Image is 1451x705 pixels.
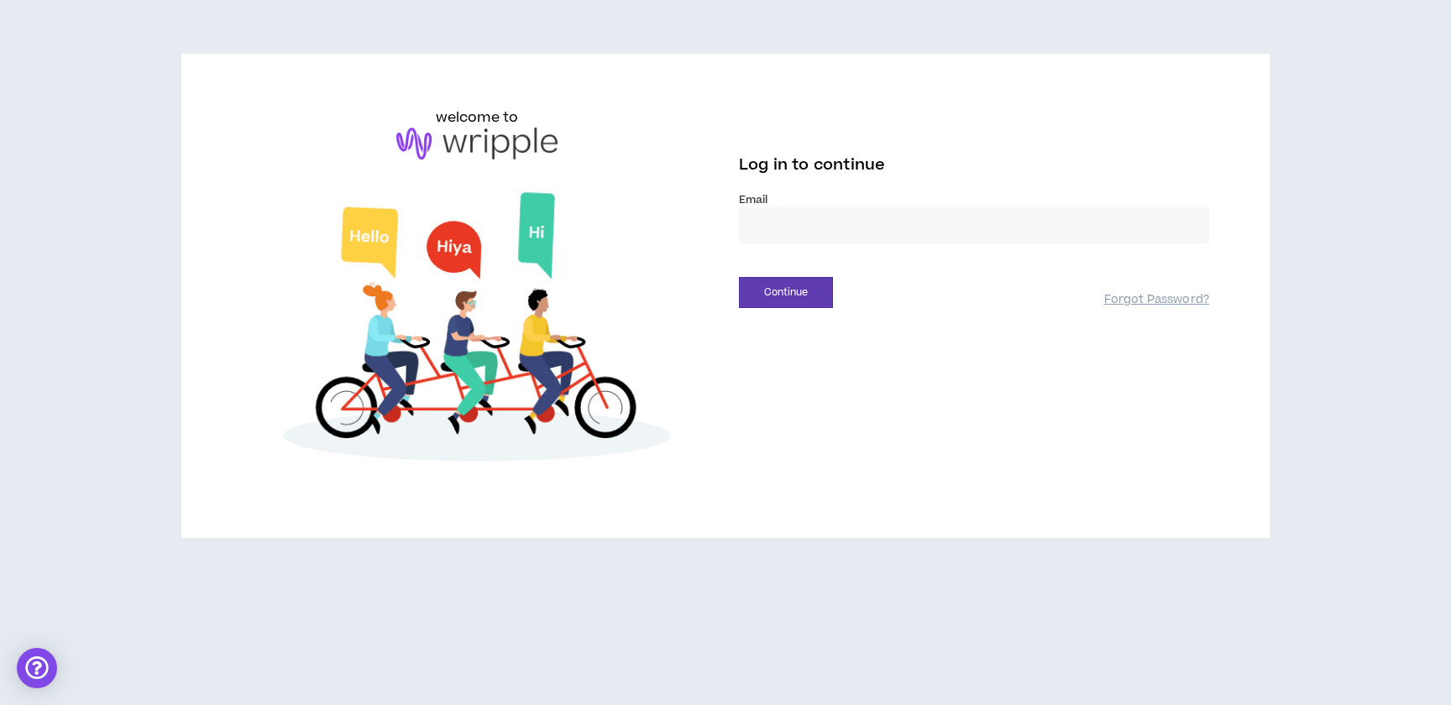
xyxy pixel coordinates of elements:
h6: welcome to [436,107,519,128]
div: Open Intercom Messenger [17,648,57,688]
label: Email [739,192,1209,207]
span: Log in to continue [739,154,885,175]
img: logo-brand.png [396,128,558,159]
button: Continue [739,277,833,308]
img: Welcome to Wripple [242,176,712,484]
a: Forgot Password? [1104,292,1209,308]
